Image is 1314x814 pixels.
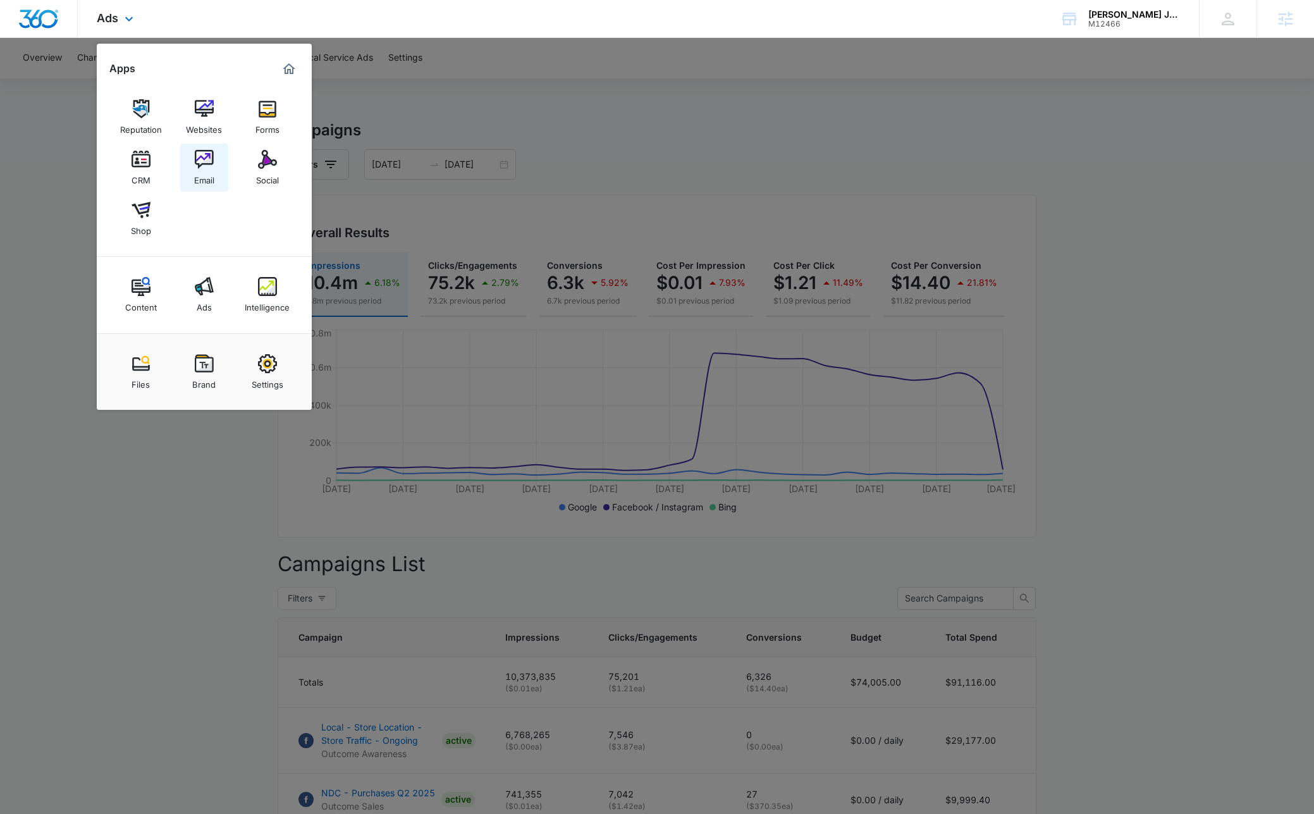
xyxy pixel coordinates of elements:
[117,93,165,141] a: Reputation
[132,169,150,185] div: CRM
[117,194,165,242] a: Shop
[256,169,279,185] div: Social
[180,348,228,396] a: Brand
[279,59,299,79] a: Marketing 360® Dashboard
[243,271,292,319] a: Intelligence
[243,144,292,192] a: Social
[245,296,290,312] div: Intelligence
[1088,20,1181,28] div: account id
[180,93,228,141] a: Websites
[192,373,216,390] div: Brand
[186,118,222,135] div: Websites
[117,348,165,396] a: Files
[109,63,135,75] h2: Apps
[117,271,165,319] a: Content
[194,169,214,185] div: Email
[243,93,292,141] a: Forms
[243,348,292,396] a: Settings
[132,373,150,390] div: Files
[1088,9,1181,20] div: account name
[117,144,165,192] a: CRM
[180,144,228,192] a: Email
[252,373,283,390] div: Settings
[180,271,228,319] a: Ads
[125,296,157,312] div: Content
[197,296,212,312] div: Ads
[255,118,279,135] div: Forms
[97,11,118,25] span: Ads
[131,219,151,236] div: Shop
[120,118,162,135] div: Reputation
